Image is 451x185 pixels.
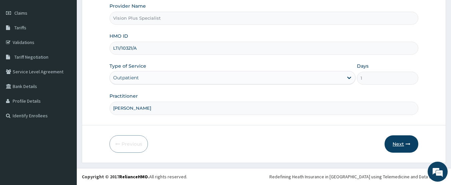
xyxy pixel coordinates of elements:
[109,42,419,55] input: Enter HMO ID
[269,173,446,180] div: Redefining Heath Insurance in [GEOGRAPHIC_DATA] using Telemedicine and Data Science!
[109,33,128,39] label: HMO ID
[77,168,451,185] footer: All rights reserved.
[109,3,146,9] label: Provider Name
[109,3,126,19] div: Minimize live chat window
[385,135,418,153] button: Next
[109,93,138,99] label: Practitioner
[109,135,148,153] button: Previous
[109,102,419,115] input: Enter Name
[35,37,112,46] div: Chat with us now
[39,52,92,119] span: We're online!
[119,174,148,180] a: RelianceHMO
[14,54,48,60] span: Tariff Negotiation
[113,74,139,81] div: Outpatient
[14,10,27,16] span: Claims
[14,25,26,31] span: Tariffs
[82,174,149,180] strong: Copyright © 2017 .
[12,33,27,50] img: d_794563401_company_1708531726252_794563401
[357,63,369,69] label: Days
[3,118,127,142] textarea: Type your message and hit 'Enter'
[109,63,146,69] label: Type of Service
